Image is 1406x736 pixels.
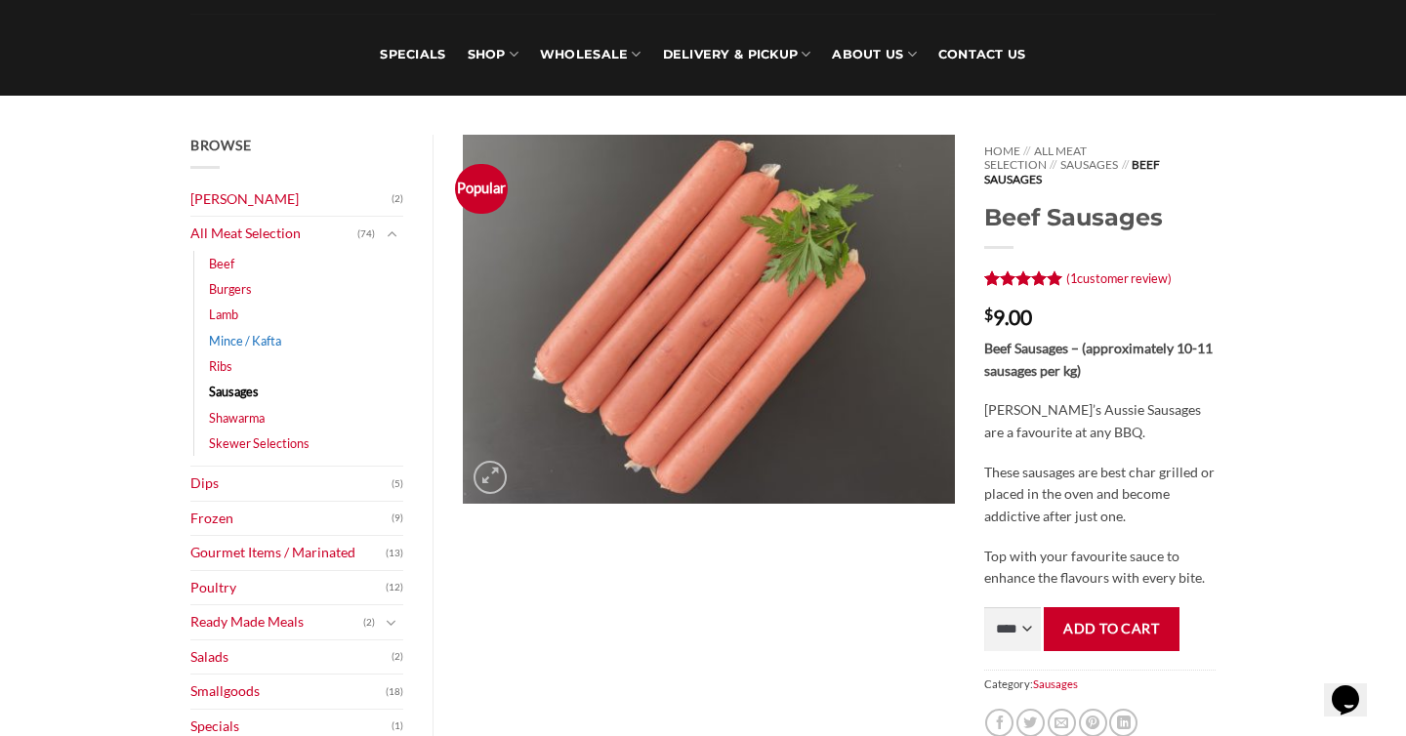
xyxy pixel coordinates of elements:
[190,605,363,639] a: Ready Made Meals
[209,430,310,456] a: Skewer Selections
[540,14,641,96] a: Wholesale
[386,573,403,602] span: (12)
[380,224,403,245] button: Toggle
[190,502,392,536] a: Frozen
[463,135,955,505] img: Beef Sausages
[190,467,392,501] a: Dips
[209,405,265,430] a: Shawarma
[386,539,403,568] span: (13)
[190,137,251,153] span: Browse
[1324,658,1386,716] iframe: chat widget
[392,642,403,672] span: (2)
[474,461,507,494] a: Zoom
[984,270,1063,294] span: Rated out of 5 based on customer rating
[1050,157,1056,172] span: //
[209,353,232,379] a: Ribs
[190,675,386,709] a: Smallgoods
[380,14,445,96] a: Specials
[209,328,281,353] a: Mince / Kafta
[468,14,518,96] a: SHOP
[357,220,375,249] span: (74)
[984,462,1216,528] p: These sausages are best char grilled or placed in the oven and become addictive after just one.
[190,183,392,217] a: [PERSON_NAME]
[663,14,811,96] a: Delivery & Pickup
[363,608,375,637] span: (2)
[190,571,386,605] a: Poultry
[1070,270,1077,286] span: 1
[1066,270,1172,286] a: (1customer review)
[1023,143,1030,158] span: //
[984,157,1160,185] span: Beef Sausages
[832,14,916,96] a: About Us
[380,612,403,634] button: Toggle
[1033,677,1078,690] a: Sausages
[209,251,234,276] a: Beef
[1044,607,1179,651] button: Add to cart
[984,305,1032,329] bdi: 9.00
[984,340,1213,379] strong: Beef Sausages – (approximately 10-11 sausages per kg)
[984,546,1216,590] p: Top with your favourite sauce to enhance the flavours with every bite.
[209,379,259,404] a: Sausages
[984,270,1063,289] div: Rated 5 out of 5
[984,143,1087,172] a: All Meat Selection
[209,302,238,327] a: Lamb
[1122,157,1129,172] span: //
[209,276,252,302] a: Burgers
[392,470,403,499] span: (5)
[984,270,994,294] span: 1
[984,399,1216,443] p: [PERSON_NAME]’s Aussie Sausages are a favourite at any BBQ.
[938,14,1026,96] a: Contact Us
[386,677,403,707] span: (18)
[392,504,403,533] span: (9)
[984,143,1020,158] a: Home
[984,670,1216,698] span: Category:
[392,184,403,214] span: (2)
[1060,157,1118,172] a: Sausages
[190,640,392,675] a: Salads
[190,217,357,251] a: All Meat Selection
[984,202,1216,232] h1: Beef Sausages
[984,307,993,322] span: $
[190,536,386,570] a: Gourmet Items / Marinated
